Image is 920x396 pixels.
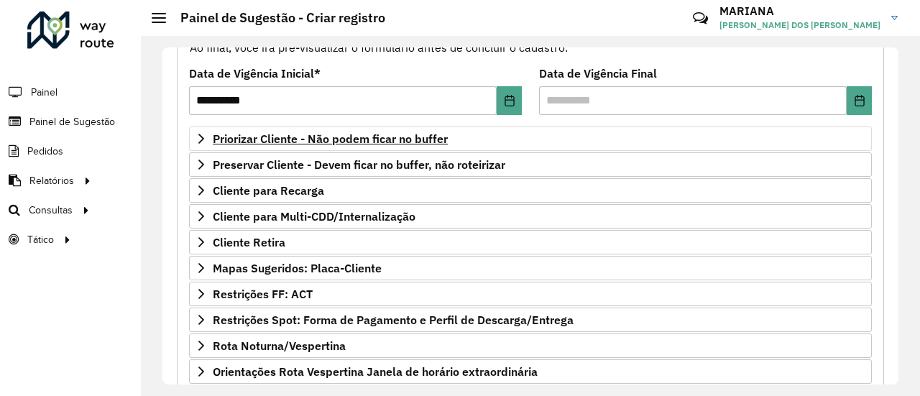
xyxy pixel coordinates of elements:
[29,203,73,218] span: Consultas
[189,333,872,358] a: Rota Noturna/Vespertina
[719,19,880,32] span: [PERSON_NAME] DOS [PERSON_NAME]
[189,256,872,280] a: Mapas Sugeridos: Placa-Cliente
[189,204,872,229] a: Cliente para Multi-CDD/Internalização
[29,114,115,129] span: Painel de Sugestão
[27,232,54,247] span: Tático
[189,152,872,177] a: Preservar Cliente - Devem ficar no buffer, não roteirizar
[189,308,872,332] a: Restrições Spot: Forma de Pagamento e Perfil de Descarga/Entrega
[213,159,505,170] span: Preservar Cliente - Devem ficar no buffer, não roteirizar
[189,126,872,151] a: Priorizar Cliente - Não podem ficar no buffer
[213,185,324,196] span: Cliente para Recarga
[189,65,321,82] label: Data de Vigência Inicial
[31,85,57,100] span: Painel
[189,359,872,384] a: Orientações Rota Vespertina Janela de horário extraordinária
[213,133,448,144] span: Priorizar Cliente - Não podem ficar no buffer
[213,288,313,300] span: Restrições FF: ACT
[166,10,385,26] h2: Painel de Sugestão - Criar registro
[213,366,538,377] span: Orientações Rota Vespertina Janela de horário extraordinária
[189,230,872,254] a: Cliente Retira
[213,262,382,274] span: Mapas Sugeridos: Placa-Cliente
[213,236,285,248] span: Cliente Retira
[685,3,716,34] a: Contato Rápido
[189,178,872,203] a: Cliente para Recarga
[497,86,522,115] button: Choose Date
[719,4,880,18] h3: MARIANA
[29,173,74,188] span: Relatórios
[847,86,872,115] button: Choose Date
[189,282,872,306] a: Restrições FF: ACT
[539,65,657,82] label: Data de Vigência Final
[27,144,63,159] span: Pedidos
[213,211,415,222] span: Cliente para Multi-CDD/Internalização
[213,340,346,351] span: Rota Noturna/Vespertina
[213,314,574,326] span: Restrições Spot: Forma de Pagamento e Perfil de Descarga/Entrega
